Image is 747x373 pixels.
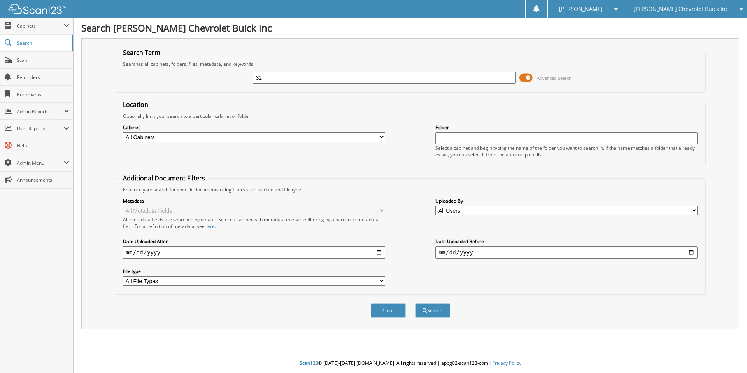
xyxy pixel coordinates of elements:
[371,303,406,318] button: Clear
[17,177,69,183] span: Announcements
[123,246,385,259] input: start
[17,23,64,29] span: Cabinets
[123,198,385,204] label: Metadata
[435,145,698,158] div: Select a cabinet and begin typing the name of the folder you want to search in. If the name match...
[123,268,385,275] label: File type
[492,360,521,366] a: Privacy Policy
[17,74,69,81] span: Reminders
[708,336,747,373] iframe: Chat Widget
[8,4,66,14] img: scan123-logo-white.svg
[81,21,739,34] h1: Search [PERSON_NAME] Chevrolet Buick Inc
[435,124,698,131] label: Folder
[17,108,64,115] span: Admin Reports
[119,186,702,193] div: Enhance your search for specific documents using filters such as date and file type.
[119,48,164,57] legend: Search Term
[559,7,603,11] span: [PERSON_NAME]
[17,142,69,149] span: Help
[435,238,698,245] label: Date Uploaded Before
[17,57,69,63] span: Scan
[123,124,385,131] label: Cabinet
[74,354,747,373] div: © [DATE]-[DATE] [DOMAIN_NAME]. All rights reserved | appg02-scan123-com |
[435,246,698,259] input: end
[123,238,385,245] label: Date Uploaded After
[17,40,68,46] span: Search
[537,75,572,81] span: Advanced Search
[435,198,698,204] label: Uploaded By
[119,61,702,67] div: Searches all cabinets, folders, files, metadata, and keywords
[119,113,702,119] div: Optionally limit your search to a particular cabinet or folder
[119,174,209,182] legend: Additional Document Filters
[17,91,69,98] span: Bookmarks
[119,100,152,109] legend: Location
[205,223,215,229] a: here
[17,159,64,166] span: Admin Menu
[17,125,64,132] span: User Reports
[415,303,450,318] button: Search
[123,216,385,229] div: All metadata fields are searched by default. Select a cabinet with metadata to enable filtering b...
[633,7,728,11] span: [PERSON_NAME] Chevrolet Buick Inc
[300,360,318,366] span: Scan123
